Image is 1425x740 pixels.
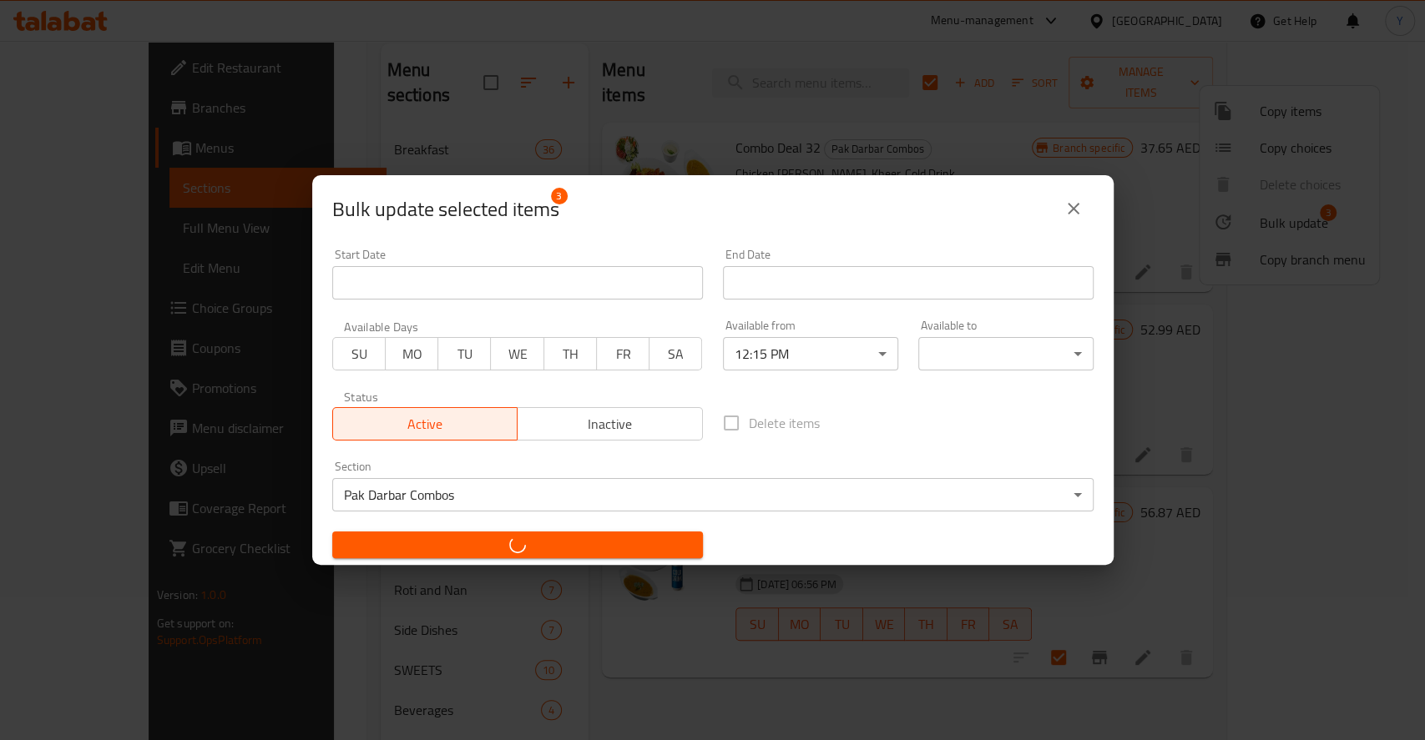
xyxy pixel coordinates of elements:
span: TU [445,342,484,366]
span: MO [392,342,432,366]
button: WE [490,337,543,370]
span: Delete items [749,413,820,433]
span: TH [551,342,590,366]
button: MO [385,337,438,370]
div: Pak Darbar Combos [332,478,1094,511]
span: SU [340,342,379,366]
span: SA [656,342,695,366]
span: Inactive [524,412,696,436]
span: FR [604,342,643,366]
button: Inactive [517,407,703,440]
button: close [1054,189,1094,229]
span: 3 [551,188,568,204]
div: 12:15 PM [723,337,898,370]
span: Active [340,412,512,436]
button: TU [437,337,491,370]
div: ​ [918,337,1094,370]
button: TH [543,337,597,370]
button: Active [332,407,518,440]
button: SA [649,337,702,370]
button: FR [596,337,649,370]
span: Selected items count [332,196,559,223]
button: SU [332,337,386,370]
span: WE [498,342,537,366]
